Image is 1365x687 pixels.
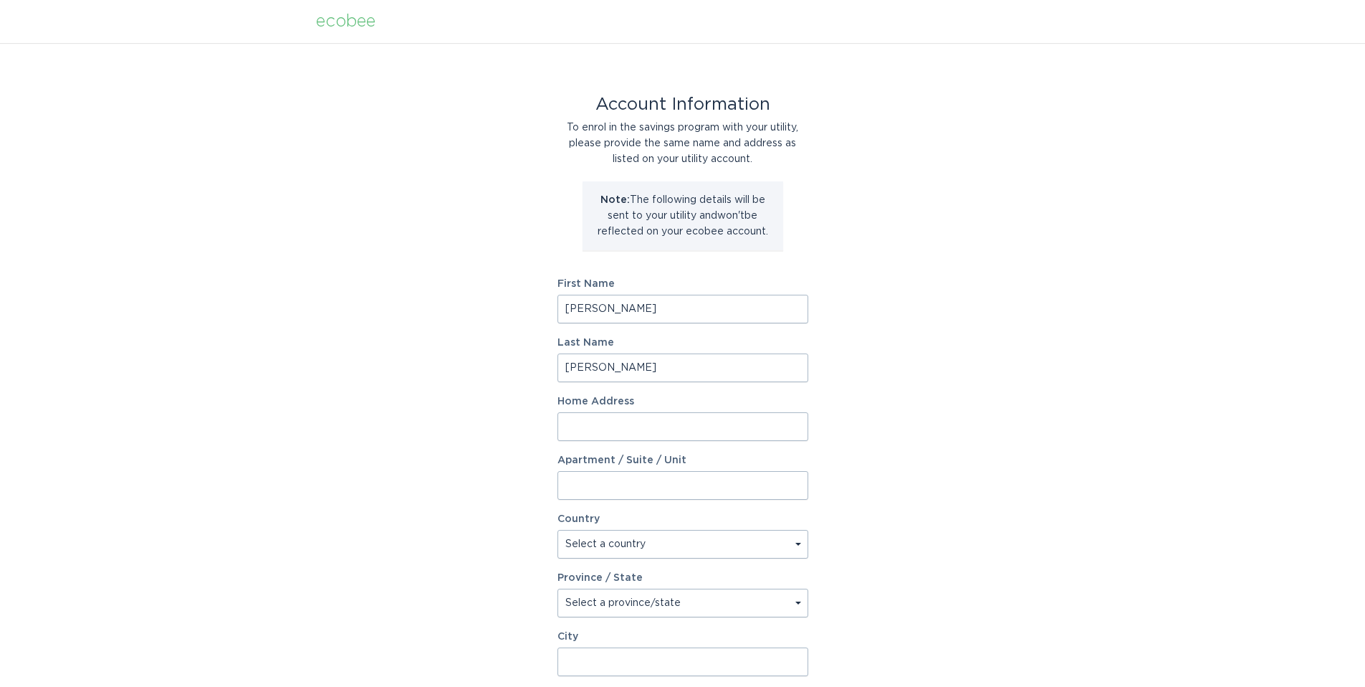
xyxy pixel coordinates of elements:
label: Country [557,514,600,524]
label: First Name [557,279,808,289]
label: Province / State [557,573,643,583]
label: City [557,632,808,642]
div: Account Information [557,97,808,113]
label: Last Name [557,338,808,348]
label: Home Address [557,397,808,407]
strong: Note: [600,195,630,205]
p: The following details will be sent to your utility and won't be reflected on your ecobee account. [593,192,772,240]
div: ecobee [316,14,375,29]
div: To enrol in the savings program with your utility, please provide the same name and address as li... [557,120,808,167]
label: Apartment / Suite / Unit [557,455,808,465]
